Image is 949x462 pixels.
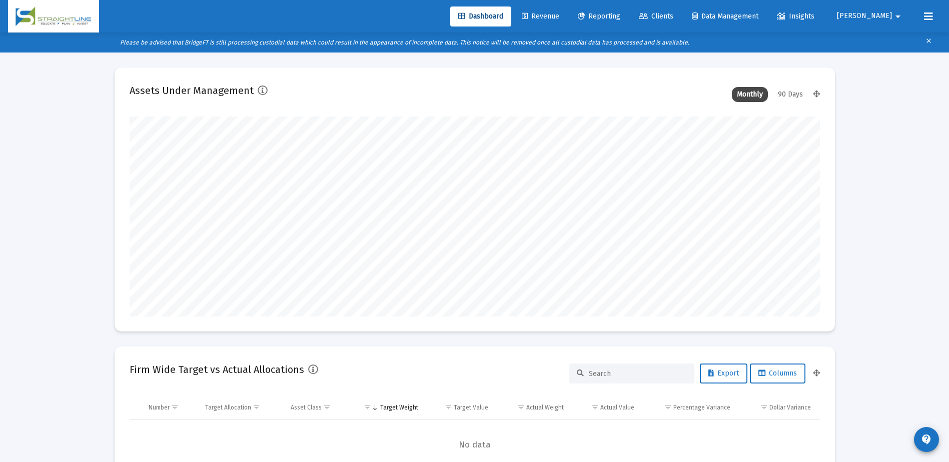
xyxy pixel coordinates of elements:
td: Column Target Allocation [198,395,284,419]
div: Number [149,403,170,411]
span: Show filter options for column 'Actual Weight' [517,403,525,411]
button: Columns [750,363,805,383]
i: Please be advised that BridgeFT is still processing custodial data which could result in the appe... [120,39,689,46]
span: Show filter options for column 'Target Value' [445,403,452,411]
mat-icon: arrow_drop_down [892,6,904,26]
span: Clients [639,12,673,20]
button: [PERSON_NAME] [825,6,916,26]
mat-icon: clear [925,35,932,50]
div: Target Value [454,403,488,411]
span: Show filter options for column 'Percentage Variance' [664,403,672,411]
a: Insights [769,6,822,26]
img: Dashboard [16,6,92,26]
div: Monthly [732,87,768,102]
span: Show filter options for column 'Target Weight' [364,403,371,411]
h2: Firm Wide Target vs Actual Allocations [130,361,304,377]
a: Revenue [514,6,567,26]
span: Show filter options for column 'Asset Class' [323,403,331,411]
a: Dashboard [450,6,511,26]
span: Show filter options for column 'Target Allocation' [253,403,260,411]
div: Actual Weight [526,403,564,411]
a: Clients [631,6,681,26]
span: Data Management [692,12,758,20]
div: Percentage Variance [673,403,730,411]
td: Column Asset Class [284,395,350,419]
h2: Assets Under Management [130,82,254,98]
span: [PERSON_NAME] [837,12,892,20]
td: Column Target Weight [350,395,425,419]
div: Actual Value [600,403,634,411]
a: Data Management [684,6,766,26]
span: Reporting [578,12,620,20]
mat-icon: contact_support [920,433,932,445]
div: Target Weight [380,403,418,411]
span: Columns [758,369,797,377]
td: Column Percentage Variance [641,395,737,419]
span: Show filter options for column 'Actual Value' [591,403,599,411]
td: Column Target Value [425,395,496,419]
span: Insights [777,12,814,20]
td: Column Actual Weight [495,395,570,419]
span: Export [708,369,739,377]
button: Export [700,363,747,383]
span: Show filter options for column 'Dollar Variance' [760,403,768,411]
span: No data [130,439,820,450]
td: Column Actual Value [571,395,641,419]
span: Revenue [522,12,559,20]
span: Show filter options for column 'Number' [171,403,179,411]
div: Target Allocation [205,403,251,411]
input: Search [589,369,687,378]
div: Dollar Variance [769,403,811,411]
td: Column Number [142,395,199,419]
td: Column Dollar Variance [737,395,819,419]
a: Reporting [570,6,628,26]
span: Dashboard [458,12,503,20]
div: 90 Days [773,87,808,102]
div: Asset Class [291,403,322,411]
